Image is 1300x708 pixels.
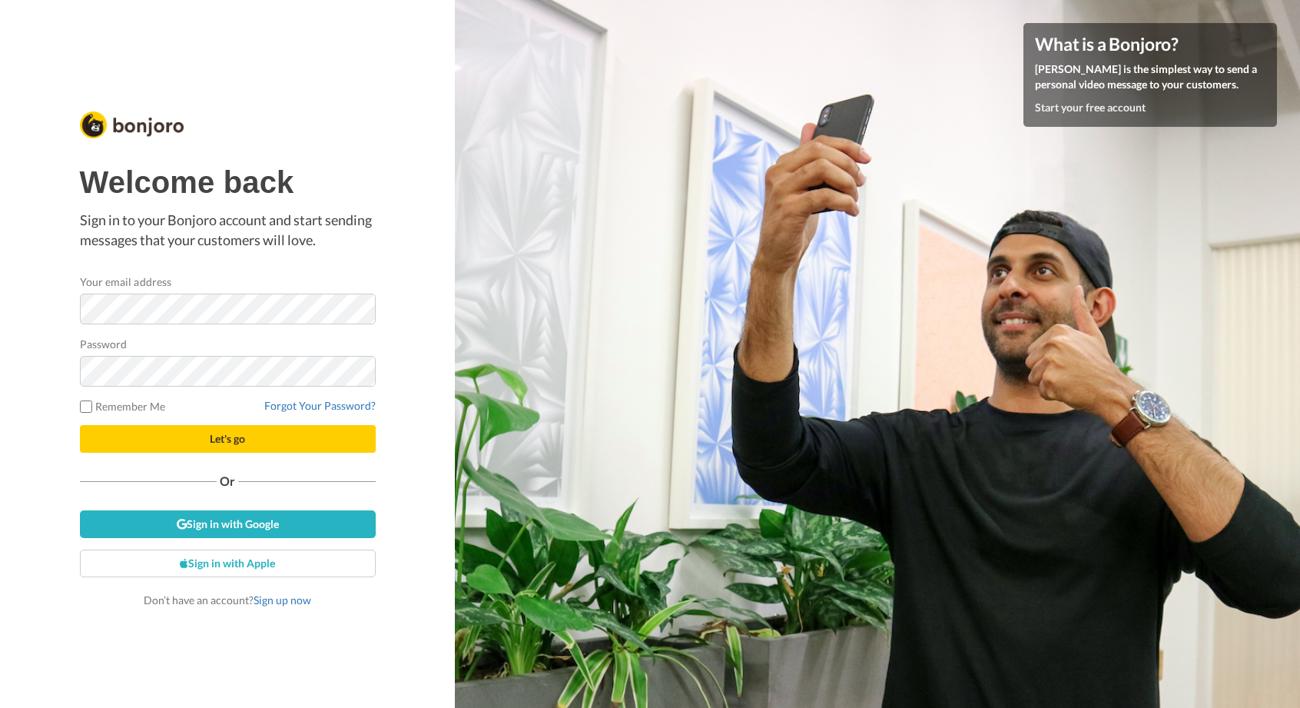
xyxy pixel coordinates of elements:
p: Sign in to your Bonjoro account and start sending messages that your customers will love. [80,211,376,250]
label: Password [80,336,128,352]
input: Remember Me [80,401,92,413]
span: Don’t have an account? [144,593,311,607]
h1: Welcome back [80,165,376,199]
span: Or [217,476,238,487]
h4: What is a Bonjoro? [1035,35,1265,54]
button: Let's go [80,425,376,453]
span: Let's go [210,432,245,445]
label: Remember Me [80,398,166,414]
p: [PERSON_NAME] is the simplest way to send a personal video message to your customers. [1035,61,1265,92]
a: Sign up now [254,593,311,607]
a: Start your free account [1035,101,1146,114]
a: Forgot Your Password? [264,399,376,412]
a: Sign in with Google [80,510,376,538]
a: Sign in with Apple [80,550,376,577]
label: Your email address [80,274,171,290]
